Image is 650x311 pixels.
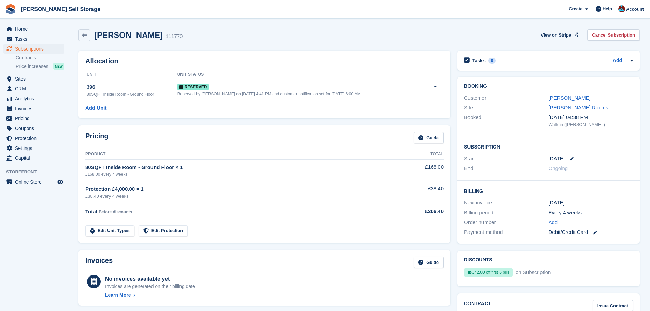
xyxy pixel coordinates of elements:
[389,159,444,181] td: £168.00
[464,104,548,112] div: Site
[85,209,97,214] span: Total
[603,5,612,12] span: Help
[105,292,197,299] a: Learn More
[3,74,64,84] a: menu
[549,199,633,207] div: [DATE]
[549,209,633,217] div: Every 4 weeks
[85,193,389,200] div: £38.40 every 4 weeks
[15,133,56,143] span: Protection
[85,104,106,112] a: Add Unit
[85,132,109,143] h2: Pricing
[389,208,444,215] div: £206.40
[15,114,56,123] span: Pricing
[464,218,548,226] div: Order number
[177,84,209,90] span: Reserved
[85,171,389,178] div: £168.00 every 4 weeks
[626,6,644,13] span: Account
[464,199,548,207] div: Next invoice
[3,44,64,54] a: menu
[105,283,197,290] div: Invoices are generated on their billing date.
[569,5,582,12] span: Create
[3,153,64,163] a: menu
[15,153,56,163] span: Capital
[15,34,56,44] span: Tasks
[464,114,548,128] div: Booked
[464,209,548,217] div: Billing period
[549,228,633,236] div: Debit/Credit Card
[15,94,56,103] span: Analytics
[472,58,486,64] h2: Tasks
[414,257,444,268] a: Guide
[85,164,389,171] div: 80SQFT Inside Room - Ground Floor × 1
[85,57,444,65] h2: Allocation
[15,24,56,34] span: Home
[549,114,633,122] div: [DATE] 04:38 PM
[15,104,56,113] span: Invoices
[618,5,625,12] img: Dev Yildirim
[488,58,496,64] div: 0
[85,257,113,268] h2: Invoices
[549,121,633,128] div: Walk-in ([PERSON_NAME] )
[3,84,64,94] a: menu
[85,149,389,160] th: Product
[165,32,183,40] div: 111770
[464,228,548,236] div: Payment method
[3,104,64,113] a: menu
[3,133,64,143] a: menu
[18,3,103,15] a: [PERSON_NAME] Self Storage
[389,181,444,203] td: £38.40
[87,91,177,97] div: 80SQFT Inside Room - Ground Floor
[6,169,68,175] span: Storefront
[177,91,424,97] div: Reserved by [PERSON_NAME] on [DATE] 4:41 PM and customer notification set for [DATE] 6:00 AM.
[15,84,56,94] span: CRM
[3,143,64,153] a: menu
[464,187,633,194] h2: Billing
[15,74,56,84] span: Sites
[5,4,16,14] img: stora-icon-8386f47178a22dfd0bd8f6a31ec36ba5ce8667c1dd55bd0f319d3a0aa187defe.svg
[15,177,56,187] span: Online Store
[549,155,565,163] time: 2025-10-06 00:00:00 UTC
[15,143,56,153] span: Settings
[3,24,64,34] a: menu
[16,62,64,70] a: Price increases NEW
[3,94,64,103] a: menu
[16,63,48,70] span: Price increases
[85,185,389,193] div: Protection £4,000.00 × 1
[549,95,591,101] a: [PERSON_NAME]
[389,149,444,160] th: Total
[53,63,64,70] div: NEW
[56,178,64,186] a: Preview store
[15,124,56,133] span: Coupons
[464,84,633,89] h2: Booking
[3,34,64,44] a: menu
[464,155,548,163] div: Start
[514,269,551,275] span: on Subscription
[464,94,548,102] div: Customer
[541,32,571,39] span: View on Stripe
[87,83,177,91] div: 396
[3,177,64,187] a: menu
[85,69,177,80] th: Unit
[16,55,64,61] a: Contracts
[85,225,134,237] a: Edit Unit Types
[15,44,56,54] span: Subscriptions
[538,29,579,41] a: View on Stripe
[99,210,132,214] span: Before discounts
[549,165,568,171] span: Ongoing
[549,218,558,226] a: Add
[464,268,513,277] div: £42.00 off first 6 bills
[464,165,548,172] div: End
[464,143,633,150] h2: Subscription
[139,225,188,237] a: Edit Protection
[105,275,197,283] div: No invoices available yet
[549,104,608,110] a: [PERSON_NAME] Rooms
[3,124,64,133] a: menu
[105,292,131,299] div: Learn More
[587,29,640,41] a: Cancel Subscription
[177,69,424,80] th: Unit Status
[3,114,64,123] a: menu
[94,30,163,40] h2: [PERSON_NAME]
[464,257,633,263] h2: Discounts
[414,132,444,143] a: Guide
[613,57,622,65] a: Add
